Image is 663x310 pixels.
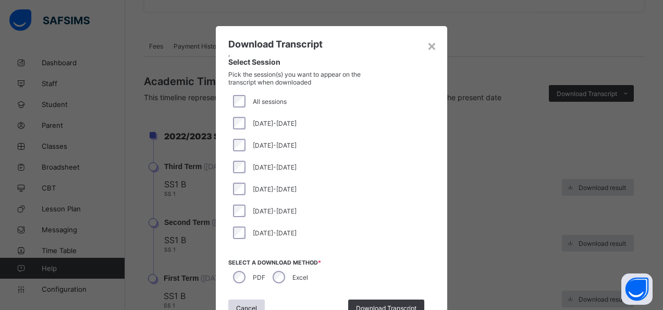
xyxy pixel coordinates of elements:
span: [DATE]-[DATE] [253,163,297,171]
span: [DATE]-[DATE] [253,185,297,193]
label: Excel [292,273,308,281]
span: Pick the session(s) you want to appear on the transcript when downloaded [228,70,367,86]
label: PDF [253,273,265,281]
span: Select Session [228,57,427,66]
div: , [228,50,427,86]
span: [DATE]-[DATE] [253,120,297,127]
span: [DATE]-[DATE] [253,207,297,215]
span: Download Transcript [228,39,323,50]
span: Select a download method [228,259,435,266]
span: [DATE]-[DATE] [253,141,297,149]
div: × [427,37,437,54]
button: Open asap [621,273,653,305]
span: All sessions [253,98,287,105]
span: [DATE]-[DATE] [253,229,297,237]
